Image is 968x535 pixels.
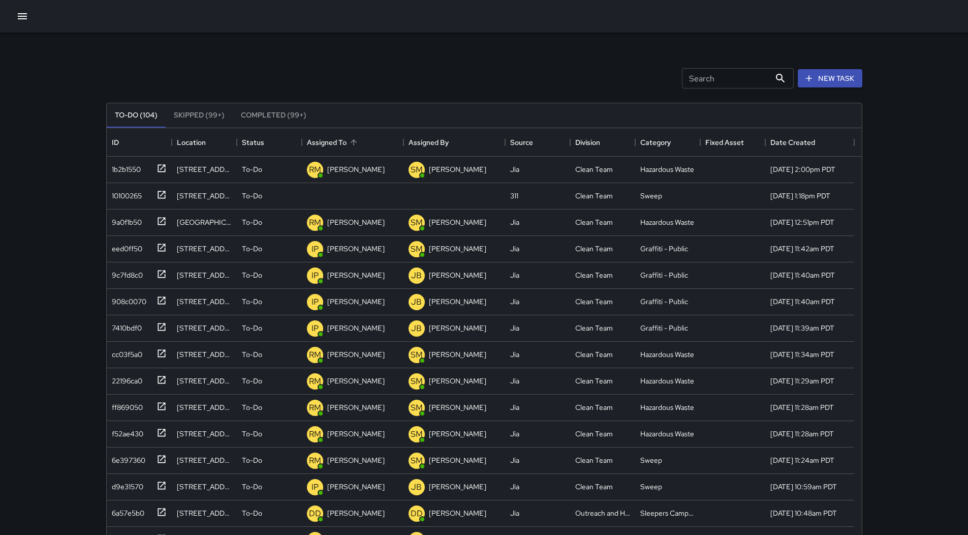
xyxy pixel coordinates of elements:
[411,322,422,335] p: JB
[242,376,262,386] p: To-Do
[505,128,570,157] div: Source
[700,128,765,157] div: Fixed Asset
[429,217,486,227] p: [PERSON_NAME]
[575,128,600,157] div: Division
[327,482,385,492] p: [PERSON_NAME]
[770,217,834,227] div: 9/22/2025, 12:51pm PDT
[510,164,519,174] div: Jia
[411,243,423,255] p: SM
[327,164,385,174] p: [PERSON_NAME]
[510,191,518,201] div: 311
[770,429,834,439] div: 9/22/2025, 11:28am PDT
[327,402,385,412] p: [PERSON_NAME]
[411,481,422,493] p: JB
[108,319,142,333] div: 7410bdf0
[112,128,119,157] div: ID
[770,296,835,307] div: 9/22/2025, 11:40am PDT
[108,398,143,412] div: ff869050
[510,323,519,333] div: Jia
[327,296,385,307] p: [PERSON_NAME]
[309,217,321,229] p: RM
[108,213,142,227] div: 9a0f1b50
[770,270,835,280] div: 9/22/2025, 11:40am PDT
[770,244,834,254] div: 9/22/2025, 11:42am PDT
[640,164,694,174] div: Hazardous Waste
[640,482,662,492] div: Sweep
[309,428,321,440] p: RM
[635,128,700,157] div: Category
[309,375,321,388] p: RM
[311,270,319,282] p: IP
[242,455,262,465] p: To-Do
[309,164,321,176] p: RM
[429,323,486,333] p: [PERSON_NAME]
[242,323,262,333] p: To-Do
[327,429,385,439] p: [PERSON_NAME]
[510,508,519,518] div: Jia
[411,296,422,308] p: JB
[411,349,423,361] p: SM
[177,323,232,333] div: 50 Hickory Street
[411,402,423,414] p: SM
[575,508,630,518] div: Outreach and Hospitality
[242,429,262,439] p: To-Do
[327,349,385,360] p: [PERSON_NAME]
[409,128,449,157] div: Assigned By
[640,270,688,280] div: Graffiti - Public
[242,244,262,254] p: To-Do
[798,69,862,88] button: New Task
[429,402,486,412] p: [PERSON_NAME]
[108,372,142,386] div: 22196ca0
[311,322,319,335] p: IP
[510,128,533,157] div: Source
[770,164,835,174] div: 9/22/2025, 2:00pm PDT
[575,270,613,280] div: Clean Team
[108,504,144,518] div: 6a57e5b0
[108,425,143,439] div: f52ae430
[242,349,262,360] p: To-Do
[177,164,232,174] div: 12 10th Street
[640,349,694,360] div: Hazardous Waste
[510,217,519,227] div: Jia
[575,376,613,386] div: Clean Team
[770,402,834,412] div: 9/22/2025, 11:28am PDT
[177,217,232,227] div: 1484 Market Street
[575,217,613,227] div: Clean Team
[177,244,232,254] div: 1540 Market Street
[640,323,688,333] div: Graffiti - Public
[309,402,321,414] p: RM
[640,191,662,201] div: Sweep
[108,345,142,360] div: cc03f5a0
[640,508,695,518] div: Sleepers Campers and Loiterers
[429,455,486,465] p: [PERSON_NAME]
[327,323,385,333] p: [PERSON_NAME]
[575,191,613,201] div: Clean Team
[575,164,613,174] div: Clean Team
[770,376,834,386] div: 9/22/2025, 11:29am PDT
[411,508,423,520] p: DD
[570,128,635,157] div: Division
[575,482,613,492] div: Clean Team
[770,482,837,492] div: 9/22/2025, 10:59am PDT
[510,376,519,386] div: Jia
[770,191,830,201] div: 9/22/2025, 1:18pm PDT
[177,296,232,307] div: 50 Hickory Street
[429,270,486,280] p: [PERSON_NAME]
[242,508,262,518] p: To-Do
[403,128,505,157] div: Assigned By
[429,376,486,386] p: [PERSON_NAME]
[108,266,143,280] div: 9c7fd8c0
[770,349,834,360] div: 9/22/2025, 11:34am PDT
[411,164,423,176] p: SM
[108,240,142,254] div: eed0ff50
[327,244,385,254] p: [PERSON_NAME]
[411,375,423,388] p: SM
[770,128,815,157] div: Date Created
[307,128,347,157] div: Assigned To
[242,217,262,227] p: To-Do
[242,482,262,492] p: To-Do
[327,508,385,518] p: [PERSON_NAME]
[177,482,232,492] div: 171 Grove Street
[429,429,486,439] p: [PERSON_NAME]
[575,429,613,439] div: Clean Team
